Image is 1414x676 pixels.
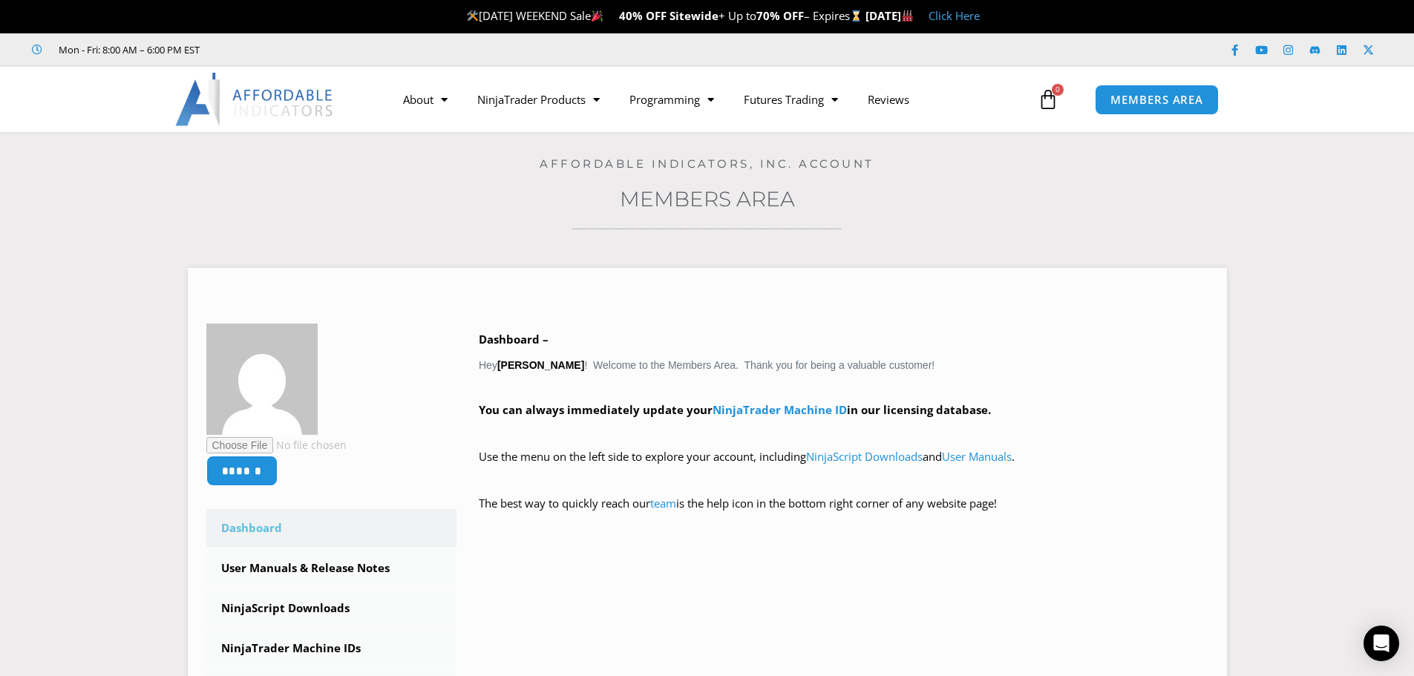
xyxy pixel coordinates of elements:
a: Futures Trading [729,82,853,117]
img: LogoAI | Affordable Indicators – NinjaTrader [175,73,335,126]
span: Mon - Fri: 8:00 AM – 6:00 PM EST [55,41,200,59]
a: Programming [615,82,729,117]
nav: Menu [388,82,1034,117]
img: aa38a12611a87d126c474ae9584c5bc055892c929e7c02884b63ef26a5b47bd1 [206,324,318,435]
a: Affordable Indicators, Inc. Account [540,157,874,171]
strong: You can always immediately update your in our licensing database. [479,402,991,417]
img: 🎉 [592,10,603,22]
a: NinjaTrader Machine ID [713,402,847,417]
div: Hey ! Welcome to the Members Area. Thank you for being a valuable customer! [479,329,1208,535]
a: NinjaTrader Machine IDs [206,629,457,668]
p: The best way to quickly reach our is the help icon in the bottom right corner of any website page! [479,493,1208,535]
a: team [650,496,676,511]
strong: [PERSON_NAME] [497,359,584,371]
a: NinjaScript Downloads [206,589,457,628]
strong: [DATE] [865,8,914,23]
a: Members Area [620,186,795,211]
iframe: Customer reviews powered by Trustpilot [220,42,443,57]
strong: 70% OFF [756,8,804,23]
a: NinjaScript Downloads [806,449,923,464]
a: 0 [1015,78,1081,121]
img: 🛠️ [467,10,478,22]
div: Open Intercom Messenger [1364,626,1399,661]
a: MEMBERS AREA [1095,85,1219,115]
b: Dashboard – [479,332,549,347]
a: User Manuals [942,449,1012,464]
a: Dashboard [206,509,457,548]
span: MEMBERS AREA [1110,94,1203,105]
a: Click Here [929,8,980,23]
a: User Manuals & Release Notes [206,549,457,588]
p: Use the menu on the left side to explore your account, including and . [479,447,1208,488]
a: NinjaTrader Products [462,82,615,117]
a: About [388,82,462,117]
strong: 40% OFF Sitewide [619,8,719,23]
img: ⌛ [851,10,862,22]
span: 0 [1052,84,1064,96]
span: [DATE] WEEKEND Sale + Up to – Expires [466,8,865,23]
a: Reviews [853,82,924,117]
img: 🏭 [902,10,913,22]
